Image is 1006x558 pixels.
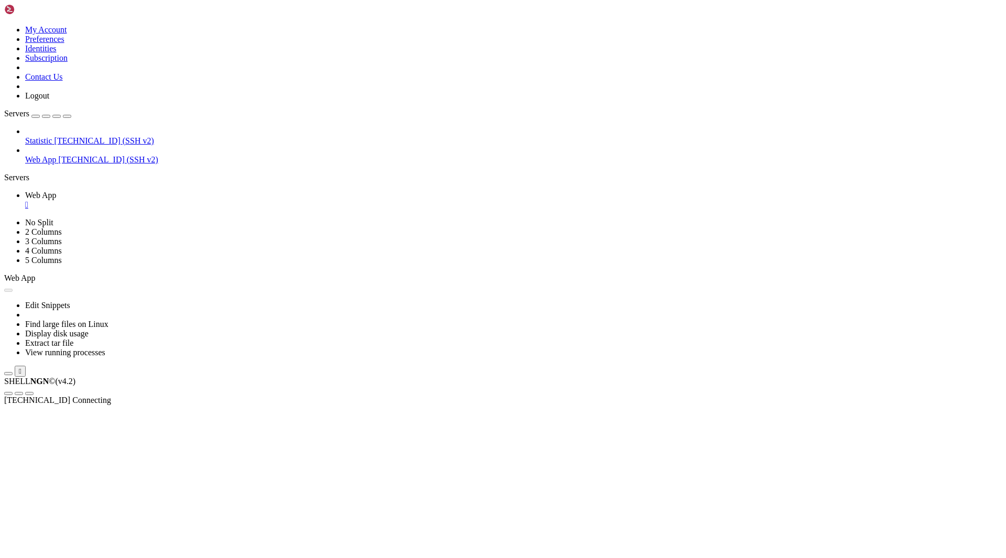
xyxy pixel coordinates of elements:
span: Web App [25,191,57,200]
li: Web App [TECHNICAL_ID] (SSH v2) [25,146,1002,165]
div:  [19,367,21,375]
a: Servers [4,109,71,118]
span: Statistic [25,136,52,145]
span: Web App [4,273,36,282]
a: Edit Snippets [25,301,70,310]
a: Extract tar file [25,338,73,347]
a: Logout [25,91,49,100]
a: My Account [25,25,67,34]
a: 5 Columns [25,256,62,265]
a: Web App [25,191,1002,210]
a: Identities [25,44,57,53]
button:  [15,366,26,377]
a: Contact Us [25,72,63,81]
a: 2 Columns [25,227,62,236]
span: Web App [25,155,57,164]
span: Servers [4,109,29,118]
a: Display disk usage [25,329,89,338]
a: Web App [TECHNICAL_ID] (SSH v2) [25,155,1002,165]
span: [TECHNICAL_ID] (SSH v2) [59,155,158,164]
a: Statistic [TECHNICAL_ID] (SSH v2) [25,136,1002,146]
a: Preferences [25,35,64,43]
a: Subscription [25,53,68,62]
a: View running processes [25,348,105,357]
div: Servers [4,173,1002,182]
a: Find large files on Linux [25,320,108,329]
a: 3 Columns [25,237,62,246]
a: 4 Columns [25,246,62,255]
a:  [25,200,1002,210]
span: [TECHNICAL_ID] (SSH v2) [54,136,154,145]
img: Shellngn [4,4,64,15]
a: No Split [25,218,53,227]
li: Statistic [TECHNICAL_ID] (SSH v2) [25,127,1002,146]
